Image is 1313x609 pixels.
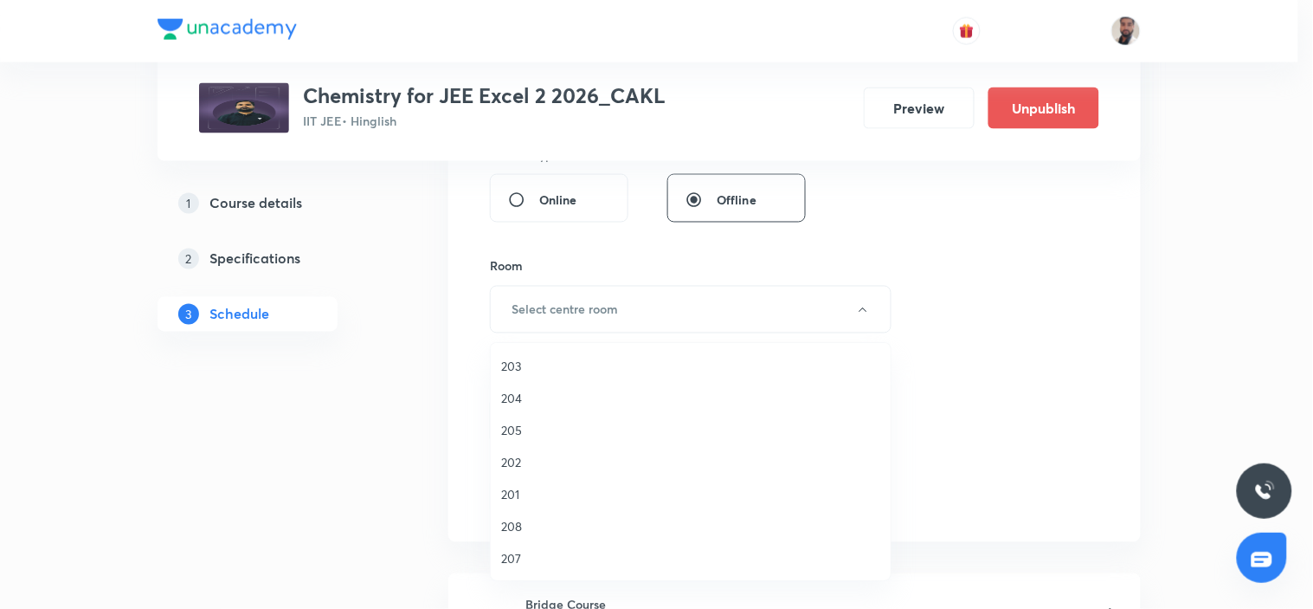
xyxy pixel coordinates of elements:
span: 205 [501,421,880,439]
span: 201 [501,485,880,503]
span: 204 [501,389,880,407]
span: 207 [501,549,880,567]
span: 202 [501,453,880,471]
span: 203 [501,357,880,375]
span: 208 [501,517,880,535]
